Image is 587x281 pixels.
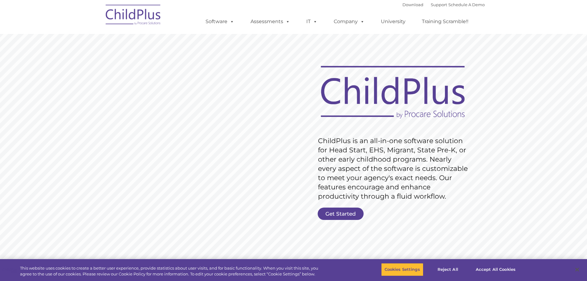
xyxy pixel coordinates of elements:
a: IT [300,15,324,28]
a: Company [328,15,371,28]
a: Assessments [244,15,296,28]
div: This website uses cookies to create a better user experience, provide statistics about user visit... [20,265,323,277]
a: Schedule A Demo [448,2,485,7]
button: Cookies Settings [381,263,423,276]
a: Support [431,2,447,7]
a: Training Scramble!! [416,15,475,28]
rs-layer: ChildPlus is an all-in-one software solution for Head Start, EHS, Migrant, State Pre-K, or other ... [318,136,471,201]
a: Get Started [318,208,364,220]
img: ChildPlus by Procare Solutions [103,0,164,31]
a: Software [199,15,240,28]
button: Close [570,263,584,276]
font: | [402,2,485,7]
a: Download [402,2,423,7]
button: Accept All Cookies [472,263,519,276]
a: University [375,15,412,28]
button: Reject All [429,263,467,276]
